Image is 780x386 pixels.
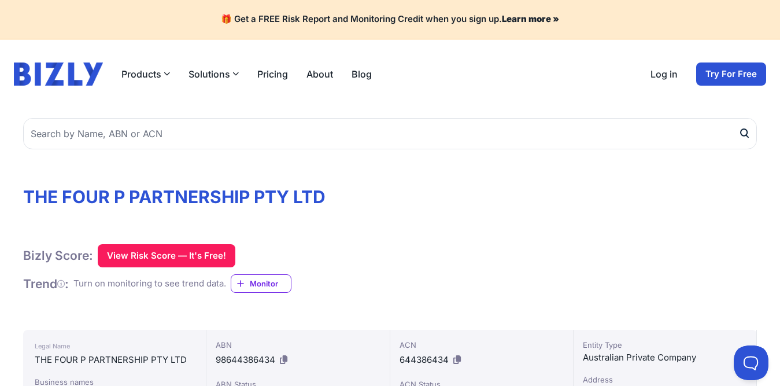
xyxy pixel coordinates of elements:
a: Pricing [257,67,288,81]
h1: Bizly Score: [23,248,93,263]
div: Australian Private Company [583,351,747,365]
span: 644386434 [400,354,449,365]
input: Search by Name, ABN or ACN [23,118,757,149]
a: Monitor [231,274,291,293]
span: 98644386434 [216,354,275,365]
div: Legal Name [35,339,194,353]
iframe: Toggle Customer Support [734,345,768,380]
a: Try For Free [696,63,766,86]
h1: THE FOUR P PARTNERSHIP PTY LTD [23,186,757,207]
h4: 🎁 Get a FREE Risk Report and Monitoring Credit when you sign up. [14,14,766,25]
div: THE FOUR P PARTNERSHIP PTY LTD [35,353,194,367]
div: ABN [216,339,380,351]
button: View Risk Score — It's Free! [98,244,235,267]
button: Products [121,67,170,81]
a: About [306,67,333,81]
div: Address [583,374,747,385]
h1: Trend : [23,276,69,292]
a: Log in [650,67,678,81]
a: Blog [352,67,372,81]
a: Learn more » [502,13,559,24]
span: Monitor [250,278,291,289]
button: Solutions [188,67,239,81]
div: Turn on monitoring to see trend data. [73,277,226,291]
div: ACN [400,339,564,351]
div: Entity Type [583,339,747,351]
